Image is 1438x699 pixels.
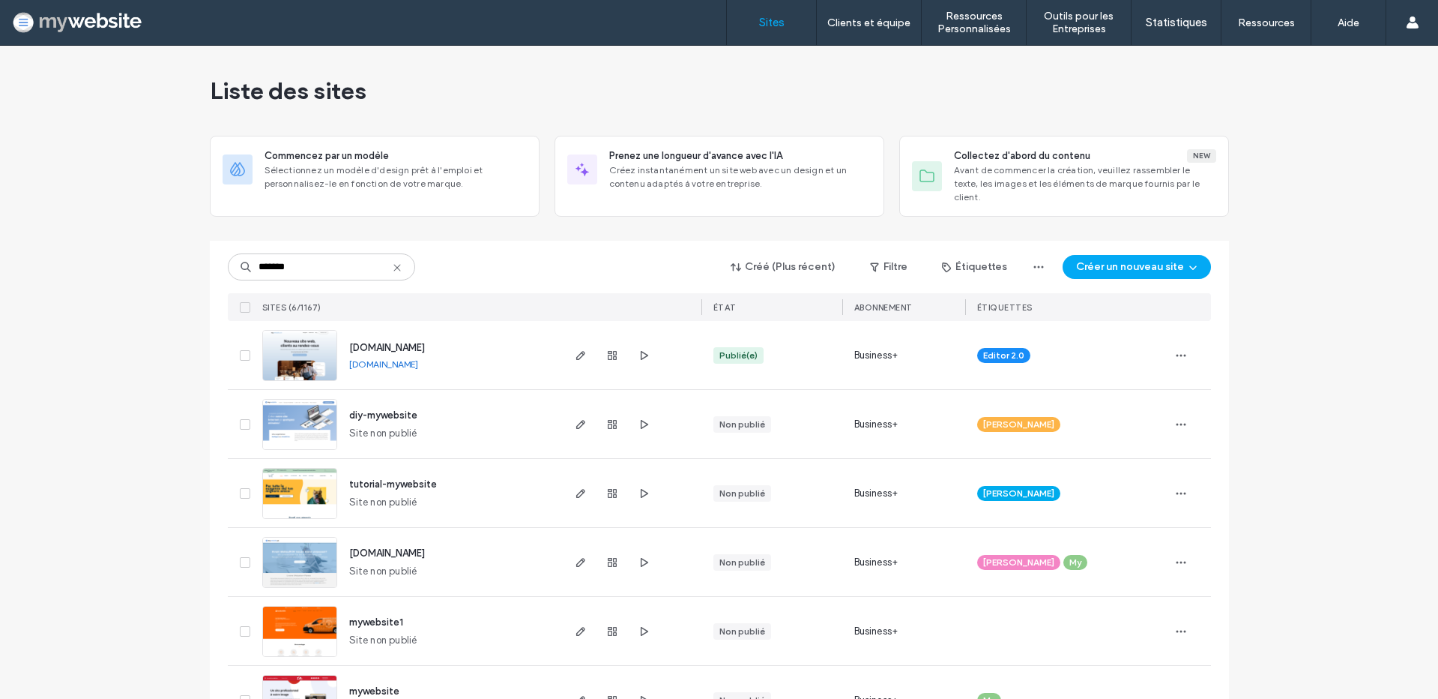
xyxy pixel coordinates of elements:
[1238,16,1295,29] label: Ressources
[713,302,737,313] span: ÉTAT
[983,556,1054,569] span: [PERSON_NAME]
[827,16,910,29] label: Clients et équipe
[349,426,417,441] span: Site non publié
[555,136,884,217] div: Prenez une longueur d'avance avec l'IACréez instantanément un site web avec un design et un conte...
[928,255,1021,279] button: Étiquettes
[265,148,389,163] span: Commencez par un modèle
[349,495,417,510] span: Site non publié
[349,616,403,628] a: mywebsite1
[262,302,321,313] span: SITES (6/1167)
[349,409,417,421] a: diy-mywebsite
[854,417,898,432] span: Business+
[1063,255,1211,279] button: Créer un nouveau site
[854,624,898,639] span: Business+
[719,556,765,569] div: Non publié
[854,348,898,363] span: Business+
[210,136,540,217] div: Commencez par un modèleSélectionnez un modèle d'design prêt à l'emploi et personnalisez-le en fon...
[983,418,1054,431] span: [PERSON_NAME]
[854,486,898,501] span: Business+
[1187,149,1216,163] div: New
[983,487,1054,500] span: [PERSON_NAME]
[977,302,1033,313] span: ÉTIQUETTES
[349,478,437,490] a: tutorial-mywebsite
[349,685,399,697] a: mywebsite
[609,148,782,163] span: Prenez une longueur d'avance avec l'IA
[719,349,758,362] div: Publié(e)
[759,16,785,29] label: Sites
[609,163,871,190] span: Créez instantanément un site web avec un design et un contenu adaptés à votre entreprise.
[899,136,1229,217] div: Collectez d'abord du contenuNewAvant de commencer la création, veuillez rassembler le texte, les ...
[265,163,527,190] span: Sélectionnez un modèle d'design prêt à l'emploi et personnalisez-le en fonction de votre marque.
[34,10,64,24] span: Aide
[349,547,425,559] a: [DOMAIN_NAME]
[854,555,898,570] span: Business+
[854,302,913,313] span: Abonnement
[349,358,418,370] a: [DOMAIN_NAME]
[718,255,849,279] button: Créé (Plus récent)
[1069,556,1081,569] span: My
[719,625,765,638] div: Non publié
[719,487,765,500] div: Non publié
[855,255,922,279] button: Filtre
[210,76,366,106] span: Liste des sites
[1027,10,1131,35] label: Outils pour les Entreprises
[1146,16,1207,29] label: Statistiques
[983,349,1024,362] span: Editor 2.0
[349,342,425,353] a: [DOMAIN_NAME]
[922,10,1026,35] label: Ressources Personnalisées
[349,633,417,648] span: Site non publié
[1338,16,1359,29] label: Aide
[719,418,765,431] div: Non publié
[349,564,417,579] span: Site non publié
[954,148,1090,163] span: Collectez d'abord du contenu
[954,163,1216,204] span: Avant de commencer la création, veuillez rassembler le texte, les images et les éléments de marqu...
